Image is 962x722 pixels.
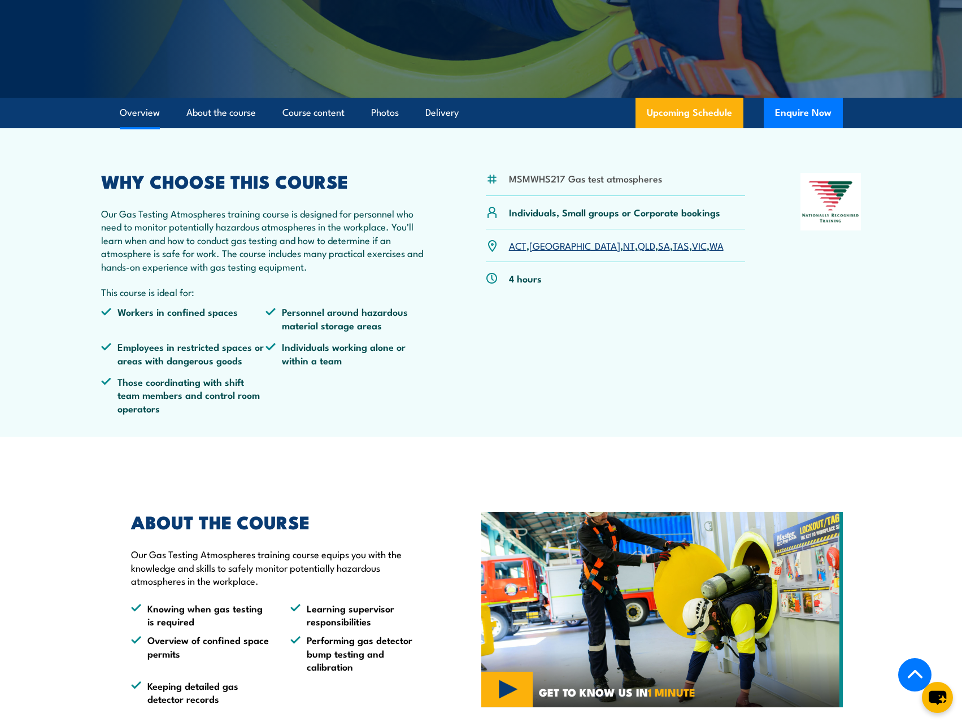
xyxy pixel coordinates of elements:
li: Personnel around hazardous material storage areas [265,305,430,332]
a: Delivery [425,98,459,128]
a: WA [709,238,724,252]
a: SA [658,238,670,252]
a: Photos [371,98,399,128]
button: chat-button [922,682,953,713]
a: ACT [509,238,526,252]
button: Enquire Now [764,98,843,128]
span: GET TO KNOW US IN [539,687,695,697]
a: NT [623,238,635,252]
li: Those coordinating with shift team members and control room operators [101,375,266,415]
li: Keeping detailed gas detector records [131,679,270,706]
p: , , , , , , , [509,239,724,252]
a: [GEOGRAPHIC_DATA] [529,238,620,252]
p: This course is ideal for: [101,285,431,298]
li: Workers in confined spaces [101,305,266,332]
a: VIC [692,238,707,252]
p: Our Gas Testing Atmospheres training course equips you with the knowledge and skills to safely mo... [131,547,429,587]
p: Individuals, Small groups or Corporate bookings [509,206,720,219]
a: TAS [673,238,689,252]
a: Course content [282,98,345,128]
h2: WHY CHOOSE THIS COURSE [101,173,431,189]
li: Knowing when gas testing is required [131,602,270,628]
a: Upcoming Schedule [635,98,743,128]
li: Overview of confined space permits [131,633,270,673]
p: 4 hours [509,272,542,285]
a: QLD [638,238,655,252]
a: About the course [186,98,256,128]
strong: 1 MINUTE [648,684,695,700]
li: MSMWHS217 Gas test atmospheres [509,172,662,185]
p: Our Gas Testing Atmospheres training course is designed for personnel who need to monitor potenti... [101,207,431,273]
img: Confined Space Training Courses [481,512,843,707]
li: Employees in restricted spaces or areas with dangerous goods [101,340,266,367]
li: Individuals working alone or within a team [265,340,430,367]
a: Overview [120,98,160,128]
li: Learning supervisor responsibilities [290,602,429,628]
li: Performing gas detector bump testing and calibration [290,633,429,673]
h2: ABOUT THE COURSE [131,514,429,529]
img: Nationally Recognised Training logo. [800,173,861,230]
